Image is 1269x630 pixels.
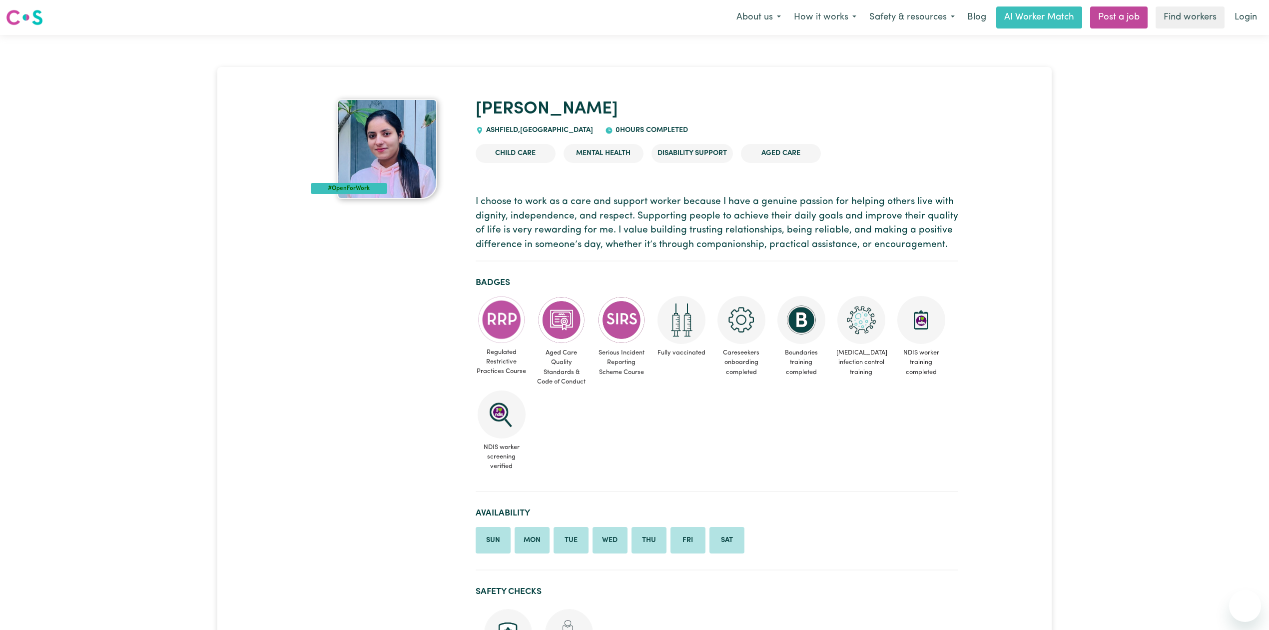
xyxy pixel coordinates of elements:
[598,296,645,344] img: CS Academy: Serious Incident Reporting Scheme course completed
[657,296,705,344] img: Care and support worker has received 2 doses of COVID-19 vaccine
[613,126,688,134] span: 0 hours completed
[564,144,643,163] li: Mental Health
[476,277,958,288] h2: Badges
[476,527,511,554] li: Available on Sunday
[476,100,618,118] a: [PERSON_NAME]
[476,144,556,163] li: Child care
[476,438,528,475] span: NDIS worker screening verified
[1229,6,1263,28] a: Login
[895,344,947,381] span: NDIS worker training completed
[717,296,765,344] img: CS Academy: Careseekers Onboarding course completed
[515,527,550,554] li: Available on Monday
[1090,6,1148,28] a: Post a job
[1156,6,1225,28] a: Find workers
[484,126,593,134] span: ASHFIELD , [GEOGRAPHIC_DATA]
[476,195,958,252] p: I choose to work as a care and support worker because I have a genuine passion for helping others...
[311,183,387,194] div: #OpenForWork
[538,296,586,344] img: CS Academy: Aged Care Quality Standards & Code of Conduct course completed
[554,527,589,554] li: Available on Tuesday
[996,6,1082,28] a: AI Worker Match
[837,296,885,344] img: CS Academy: COVID-19 Infection Control Training course completed
[775,344,827,381] span: Boundaries training completed
[536,344,588,390] span: Aged Care Quality Standards & Code of Conduct
[311,99,464,199] a: Monika's profile picture'#OpenForWork
[593,527,628,554] li: Available on Wednesday
[863,7,961,28] button: Safety & resources
[777,296,825,344] img: CS Academy: Boundaries in care and support work course completed
[787,7,863,28] button: How it works
[476,508,958,518] h2: Availability
[6,8,43,26] img: Careseekers logo
[632,527,666,554] li: Available on Thursday
[961,6,992,28] a: Blog
[478,390,526,438] img: NDIS Worker Screening Verified
[715,344,767,381] span: Careseekers onboarding completed
[651,144,733,163] li: Disability Support
[596,344,647,381] span: Serious Incident Reporting Scheme Course
[741,144,821,163] li: Aged Care
[709,527,744,554] li: Available on Saturday
[476,586,958,597] h2: Safety Checks
[730,7,787,28] button: About us
[670,527,705,554] li: Available on Friday
[655,344,707,361] span: Fully vaccinated
[476,343,528,380] span: Regulated Restrictive Practices Course
[6,6,43,29] a: Careseekers logo
[478,296,526,343] img: CS Academy: Regulated Restrictive Practices course completed
[897,296,945,344] img: CS Academy: Introduction to NDIS Worker Training course completed
[1229,590,1261,622] iframe: Button to launch messaging window
[337,99,437,199] img: Monika
[835,344,887,381] span: [MEDICAL_DATA] infection control training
